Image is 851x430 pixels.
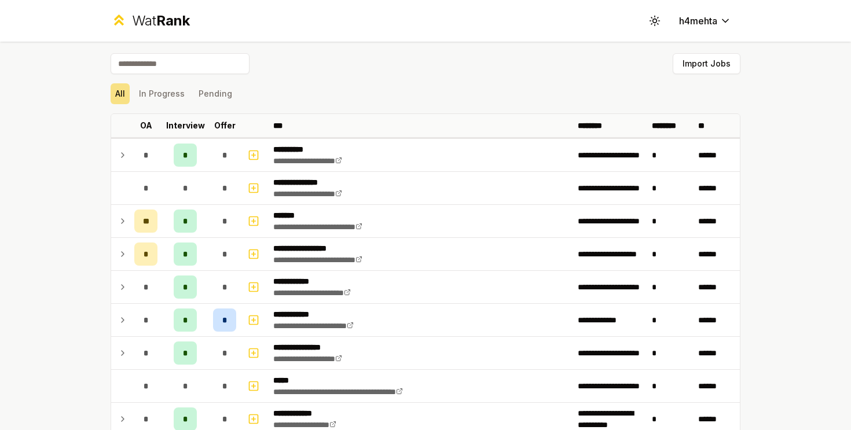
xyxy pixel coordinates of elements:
[111,12,190,30] a: WatRank
[134,83,189,104] button: In Progress
[156,12,190,29] span: Rank
[670,10,740,31] button: h4mehta
[111,83,130,104] button: All
[132,12,190,30] div: Wat
[214,120,236,131] p: Offer
[194,83,237,104] button: Pending
[679,14,717,28] span: h4mehta
[673,53,740,74] button: Import Jobs
[166,120,205,131] p: Interview
[140,120,152,131] p: OA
